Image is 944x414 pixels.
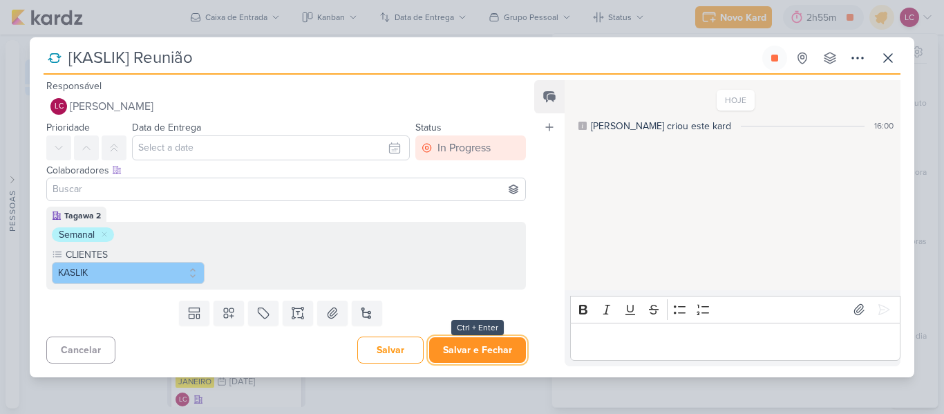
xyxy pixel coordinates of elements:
[46,80,102,92] label: Responsável
[357,337,424,364] button: Salvar
[132,135,410,160] input: Select a date
[591,119,731,133] div: [PERSON_NAME] criou este kard
[429,337,526,363] button: Salvar e Fechar
[46,163,526,178] div: Colaboradores
[52,262,205,284] button: KASLIK
[874,120,894,132] div: 16:00
[570,323,900,361] div: Editor editing area: main
[50,98,67,115] div: Laís Costa
[46,122,90,133] label: Prioridade
[59,227,95,242] div: Semanal
[50,181,522,198] input: Buscar
[769,53,780,64] div: Parar relógio
[55,103,64,111] p: LC
[70,98,153,115] span: [PERSON_NAME]
[570,296,900,323] div: Editor toolbar
[451,320,504,335] div: Ctrl + Enter
[64,209,101,222] div: Tagawa 2
[437,140,491,156] div: In Progress
[46,94,526,119] button: LC [PERSON_NAME]
[132,122,201,133] label: Data de Entrega
[64,247,205,262] label: CLIENTES
[415,122,442,133] label: Status
[64,46,759,70] input: Kard Sem Título
[415,135,526,160] button: In Progress
[46,337,115,364] button: Cancelar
